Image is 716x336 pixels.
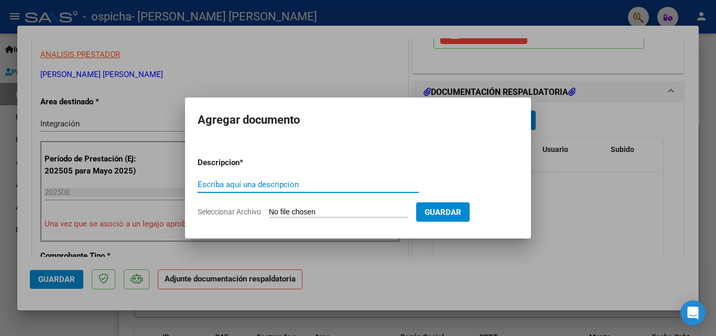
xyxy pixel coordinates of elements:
[425,208,461,217] span: Guardar
[198,110,518,130] h2: Agregar documento
[680,300,706,326] div: Open Intercom Messenger
[198,208,261,216] span: Seleccionar Archivo
[198,157,294,169] p: Descripcion
[416,202,470,222] button: Guardar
